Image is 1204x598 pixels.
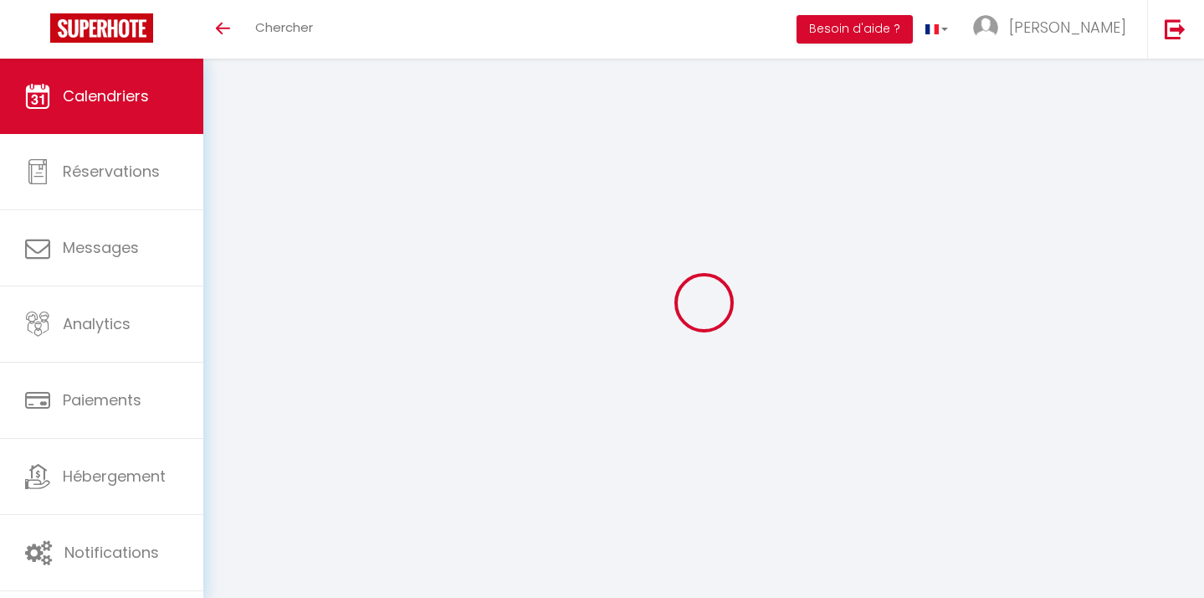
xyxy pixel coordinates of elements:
img: ... [973,15,998,40]
span: Réservations [63,161,160,182]
span: Calendriers [63,85,149,106]
span: Messages [63,237,139,258]
span: Paiements [63,389,141,410]
img: logout [1165,18,1186,39]
span: Analytics [63,313,131,334]
span: Hébergement [63,466,166,487]
span: Notifications [64,542,159,563]
button: Besoin d'aide ? [797,15,913,44]
span: Chercher [255,18,313,36]
img: Super Booking [50,13,153,43]
span: [PERSON_NAME] [1009,17,1126,38]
